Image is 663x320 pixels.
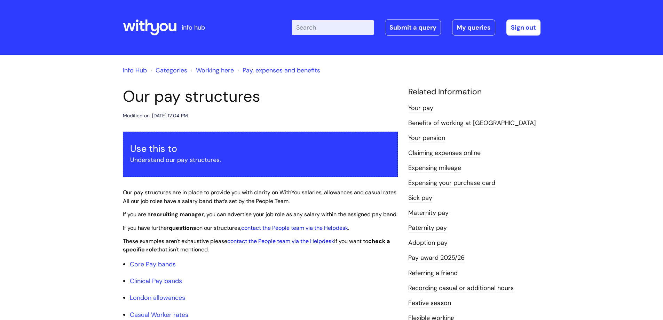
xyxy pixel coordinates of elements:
span: If you have further on our structures, . [123,224,349,232]
li: Working here [189,65,234,76]
a: Festive season [408,299,451,308]
a: Info Hub [123,66,147,75]
a: Adoption pay [408,239,448,248]
span: These examples aren't exhaustive please if you want to that isn't mentioned. [123,237,390,253]
a: Core Pay bands [130,260,176,268]
a: Casual Worker rates [130,311,188,319]
div: | - [292,19,540,36]
span: Our pay structures are in place to provide you with clarity on WithYou salaries, allowances and c... [123,189,397,205]
a: contact the People team via the Helpdesk [227,237,334,245]
li: Solution home [149,65,187,76]
li: Pay, expenses and benefits [236,65,320,76]
a: My queries [452,19,495,36]
a: Maternity pay [408,209,449,218]
h3: Use this to [130,143,390,154]
span: If you are a , you can advertise your job role as any salary within the assigned pay band. [123,211,397,218]
a: London allowances [130,294,185,302]
a: Categories [156,66,187,75]
a: Claiming expenses online [408,149,481,158]
a: Expensing your purchase card [408,179,495,188]
a: Referring a friend [408,269,458,278]
strong: recruiting manager [151,211,204,218]
strong: questions [169,224,196,232]
a: Paternity pay [408,224,447,233]
a: Pay award 2025/26 [408,253,465,263]
a: contact the People team via the Helpdesk [241,224,348,232]
input: Search [292,20,374,35]
p: info hub [182,22,205,33]
a: Submit a query [385,19,441,36]
div: Modified on: [DATE] 12:04 PM [123,111,188,120]
h4: Related Information [408,87,540,97]
a: Working here [196,66,234,75]
a: Benefits of working at [GEOGRAPHIC_DATA] [408,119,536,128]
a: Sick pay [408,194,432,203]
a: Your pension [408,134,445,143]
h1: Our pay structures [123,87,398,106]
a: Pay, expenses and benefits [243,66,320,75]
a: Expensing mileage [408,164,461,173]
p: Understand our pay structures. [130,154,390,165]
a: Your pay [408,104,433,113]
a: Clinical Pay bands [130,277,182,285]
a: Recording casual or additional hours [408,284,514,293]
a: Sign out [506,19,540,36]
